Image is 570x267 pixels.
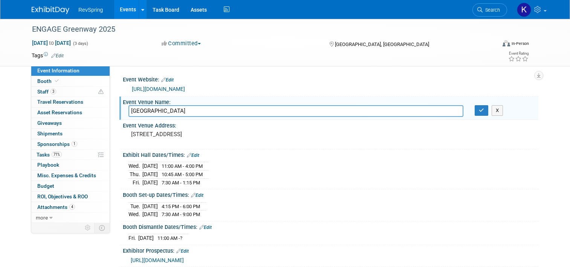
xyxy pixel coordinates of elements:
[162,212,200,217] span: 7:30 AM - 9:00 PM
[37,172,96,178] span: Misc. Expenses & Credits
[176,249,189,254] a: Edit
[483,7,500,13] span: Search
[31,139,110,149] a: Sponsorships1
[131,131,288,138] pre: [STREET_ADDRESS]
[503,40,510,46] img: Format-Inperson.png
[32,40,71,46] span: [DATE] [DATE]
[128,234,138,242] td: Fri.
[142,170,158,179] td: [DATE]
[31,66,110,76] a: Event Information
[472,3,507,17] a: Search
[81,223,95,233] td: Personalize Event Tab Strip
[37,193,88,199] span: ROI, Objectives & ROO
[123,221,538,231] div: Booth Dismantle Dates/Times:
[32,6,69,14] img: ExhibitDay
[199,225,212,230] a: Edit
[98,89,104,95] span: Potential Scheduling Conflict -- at least one attendee is tagged in another overlapping event.
[37,68,79,74] span: Event Information
[51,53,64,58] a: Edit
[36,215,48,221] span: more
[31,150,110,160] a: Tasks71%
[142,162,158,170] td: [DATE]
[508,52,529,55] div: Event Rating
[128,202,142,210] td: Tue.
[37,152,62,158] span: Tasks
[128,170,142,179] td: Thu.
[31,129,110,139] a: Shipments
[132,86,185,92] a: [URL][DOMAIN_NAME]
[492,105,503,116] button: X
[69,204,75,210] span: 4
[335,41,429,47] span: [GEOGRAPHIC_DATA], [GEOGRAPHIC_DATA]
[37,99,83,105] span: Travel Reservations
[511,41,529,46] div: In-Person
[162,204,200,209] span: 4:15 PM - 6:00 PM
[37,162,59,168] span: Playbook
[31,170,110,181] a: Misc. Expenses & Credits
[142,202,158,210] td: [DATE]
[31,107,110,118] a: Asset Reservations
[31,118,110,128] a: Giveaways
[31,97,110,107] a: Travel Reservations
[123,245,538,255] div: Exhibitor Prospectus:
[131,257,184,263] a: [URL][DOMAIN_NAME]
[72,41,88,46] span: (3 days)
[37,183,54,189] span: Budget
[123,97,538,106] div: Event Venue Name:
[123,149,538,159] div: Exhibit Hall Dates/Times:
[191,193,203,198] a: Edit
[37,120,62,126] span: Giveaways
[31,181,110,191] a: Budget
[123,120,538,129] div: Event Venue Address:
[157,235,182,241] span: 11:00 AM -
[138,234,154,242] td: [DATE]
[517,3,531,17] img: Kelsey Culver
[162,172,203,177] span: 10:45 AM - 5:00 PM
[31,160,110,170] a: Playbook
[31,213,110,223] a: more
[187,153,199,158] a: Edit
[142,178,158,186] td: [DATE]
[123,189,538,199] div: Booth Set-up Dates/Times:
[37,204,75,210] span: Attachments
[52,152,62,157] span: 71%
[55,79,59,83] i: Booth reservation complete
[161,77,174,83] a: Edit
[31,192,110,202] a: ROI, Objectives & ROO
[37,130,63,137] span: Shipments
[32,52,64,59] td: Tags
[95,223,110,233] td: Toggle Event Tabs
[128,178,142,186] td: Fri.
[48,40,55,46] span: to
[50,89,56,94] span: 3
[31,76,110,86] a: Booth
[37,78,60,84] span: Booth
[162,180,200,186] span: 7:30 AM - 1:15 PM
[180,235,182,241] span: ?
[159,40,204,48] button: Committed
[162,163,203,169] span: 11:00 AM - 4:00 PM
[142,210,158,218] td: [DATE]
[455,39,529,51] div: Event Format
[37,89,56,95] span: Staff
[128,162,142,170] td: Wed.
[123,74,538,84] div: Event Website:
[72,141,77,147] span: 1
[128,210,142,218] td: Wed.
[37,141,77,147] span: Sponsorships
[37,109,82,115] span: Asset Reservations
[31,87,110,97] a: Staff3
[29,23,487,36] div: ENGAGE Greenway 2025
[31,202,110,212] a: Attachments4
[78,7,103,13] span: RevSpring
